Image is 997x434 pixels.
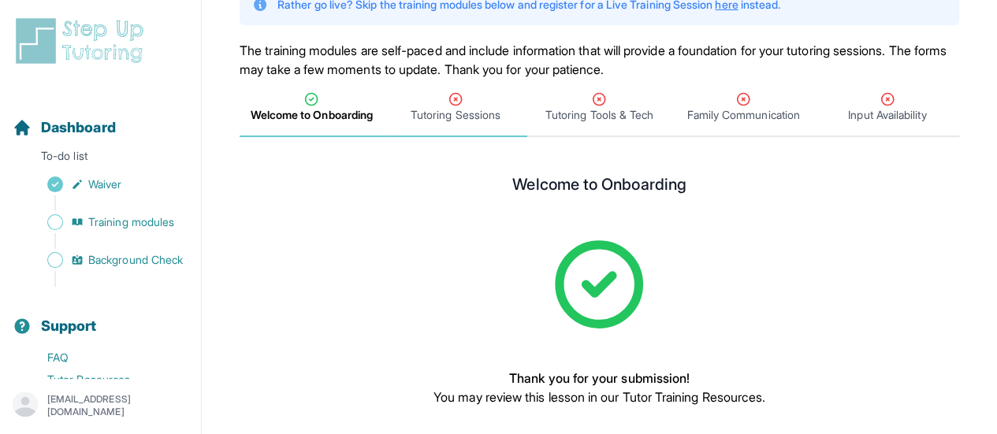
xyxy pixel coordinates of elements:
a: Training modules [13,211,201,233]
button: Support [6,290,195,343]
p: Thank you for your submission! [433,369,765,388]
span: Welcome to Onboarding [251,107,373,123]
p: To-do list [6,148,195,170]
p: You may review this lesson in our Tutor Training Resources. [433,388,765,406]
span: Family Communication [686,107,799,123]
a: Dashboard [13,117,116,139]
a: Background Check [13,249,201,271]
span: Support [41,315,97,337]
p: The training modules are self-paced and include information that will provide a foundation for yo... [240,41,959,79]
h2: Welcome to Onboarding [512,175,686,200]
span: Input Availability [848,107,926,123]
a: Waiver [13,173,201,195]
span: Tutoring Sessions [411,107,500,123]
a: FAQ [13,347,201,369]
nav: Tabs [240,79,959,137]
span: Training modules [88,214,174,230]
img: logo [13,16,153,66]
a: Tutor Resources [13,369,201,391]
span: Background Check [88,252,183,268]
span: Waiver [88,176,121,192]
span: Dashboard [41,117,116,139]
span: Tutoring Tools & Tech [545,107,653,123]
button: [EMAIL_ADDRESS][DOMAIN_NAME] [13,391,188,420]
p: [EMAIL_ADDRESS][DOMAIN_NAME] [47,393,188,418]
button: Dashboard [6,91,195,145]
